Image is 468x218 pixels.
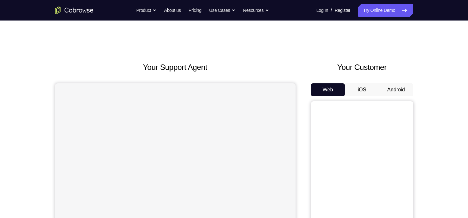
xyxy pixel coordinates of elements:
[345,83,379,96] button: iOS
[379,83,413,96] button: Android
[335,4,350,17] a: Register
[55,6,93,14] a: Go to the home page
[209,4,235,17] button: Use Cases
[188,4,201,17] a: Pricing
[136,4,156,17] button: Product
[311,62,413,73] h2: Your Customer
[243,4,269,17] button: Resources
[331,6,332,14] span: /
[164,4,181,17] a: About us
[358,4,413,17] a: Try Online Demo
[311,83,345,96] button: Web
[55,62,296,73] h2: Your Support Agent
[316,4,328,17] a: Log In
